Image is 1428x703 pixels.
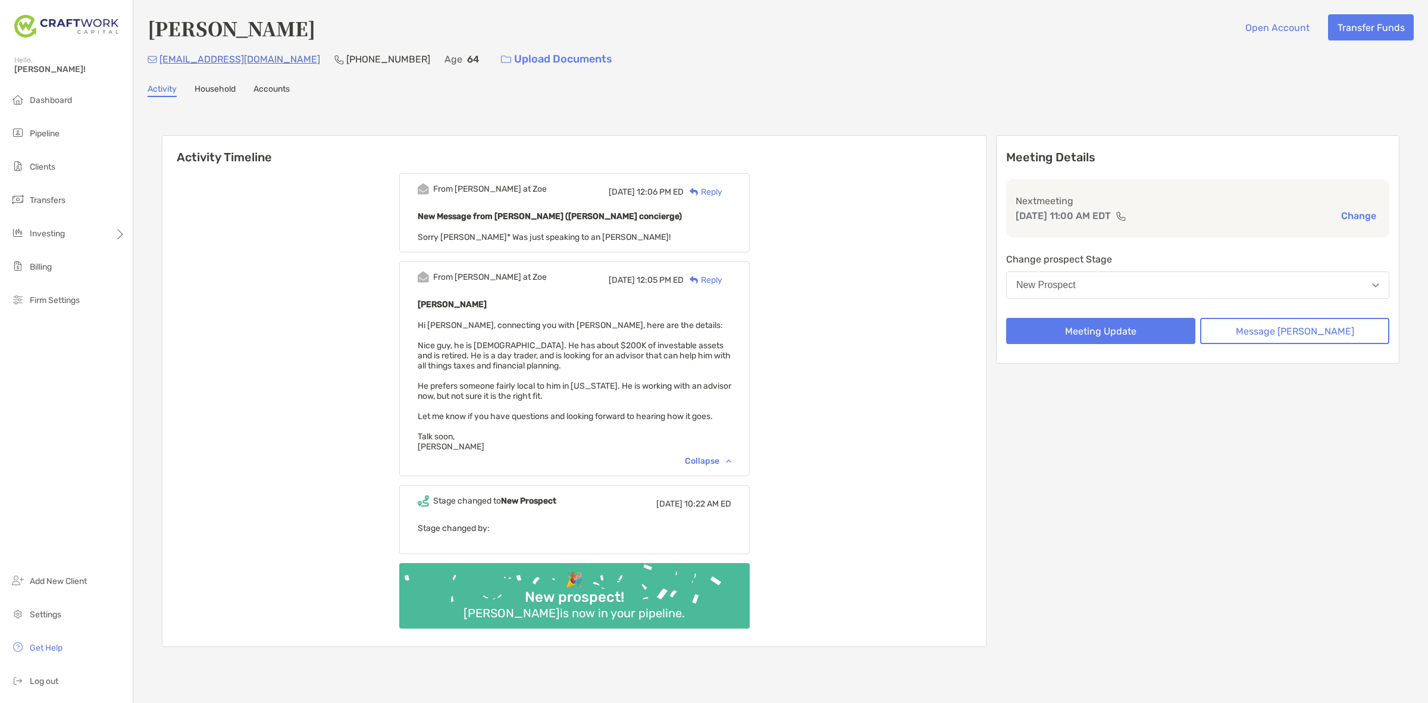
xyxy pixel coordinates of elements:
div: 🎉 [560,571,588,589]
a: Accounts [253,84,290,97]
span: Add New Client [30,576,87,586]
span: Get Help [30,643,62,653]
span: Sorry [PERSON_NAME]* Was just speaking to an [PERSON_NAME]! [418,232,671,242]
div: Reply [684,274,722,286]
img: Event icon [418,271,429,283]
img: pipeline icon [11,126,25,140]
p: [DATE] 11:00 AM EDT [1016,208,1111,223]
span: Transfers [30,195,65,205]
button: Transfer Funds [1328,14,1414,40]
span: 10:22 AM ED [684,499,731,509]
b: New Prospect [501,496,556,506]
div: From [PERSON_NAME] at Zoe [433,272,547,282]
div: From [PERSON_NAME] at Zoe [433,184,547,194]
img: Open dropdown arrow [1372,283,1379,288]
b: New Message from [PERSON_NAME] ([PERSON_NAME] concierge) [418,211,682,221]
img: button icon [501,55,511,64]
p: 64 [467,52,479,67]
p: Change prospect Stage [1006,252,1389,267]
span: [DATE] [656,499,682,509]
button: Message [PERSON_NAME] [1200,318,1389,344]
img: investing icon [11,226,25,240]
span: Firm Settings [30,295,80,305]
a: Activity [148,84,177,97]
p: [PHONE_NUMBER] [346,52,430,67]
img: clients icon [11,159,25,173]
div: [PERSON_NAME] is now in your pipeline. [459,606,690,620]
img: Reply icon [690,276,699,284]
img: transfers icon [11,192,25,207]
img: billing icon [11,259,25,273]
img: Phone Icon [334,55,344,64]
span: Dashboard [30,95,72,105]
img: Reply icon [690,188,699,196]
span: Clients [30,162,55,172]
p: Next meeting [1016,193,1380,208]
a: Upload Documents [493,46,620,72]
span: Billing [30,262,52,272]
img: Zoe Logo [14,5,118,48]
span: Pipeline [30,129,59,139]
img: get-help icon [11,640,25,654]
button: Change [1338,210,1380,222]
button: Meeting Update [1006,318,1195,344]
img: Email Icon [148,56,157,63]
img: settings icon [11,607,25,621]
img: Chevron icon [726,459,731,463]
span: Settings [30,610,61,620]
span: [DATE] [609,275,635,285]
span: [DATE] [609,187,635,197]
div: New prospect! [520,589,629,606]
span: 12:05 PM ED [637,275,684,285]
img: communication type [1116,211,1126,221]
p: [EMAIL_ADDRESS][DOMAIN_NAME] [159,52,320,67]
button: New Prospect [1006,271,1389,299]
h4: [PERSON_NAME] [148,14,315,42]
button: Open Account [1236,14,1319,40]
img: Event icon [418,495,429,507]
div: Reply [684,186,722,198]
img: Event icon [418,183,429,195]
img: add_new_client icon [11,573,25,588]
span: 12:06 PM ED [637,187,684,197]
img: logout icon [11,673,25,688]
span: Log out [30,676,58,686]
p: Stage changed by: [418,521,731,536]
div: Stage changed to [433,496,556,506]
b: [PERSON_NAME] [418,299,487,310]
p: Meeting Details [1006,150,1389,165]
img: Confetti [399,563,750,618]
div: Collapse [685,456,731,466]
span: Hi [PERSON_NAME], connecting you with [PERSON_NAME], here are the details: Nice guy, he is [DEMOG... [418,320,731,452]
div: New Prospect [1016,280,1076,290]
img: dashboard icon [11,92,25,107]
img: firm-settings icon [11,292,25,307]
span: Investing [30,229,65,239]
h6: Activity Timeline [162,136,986,164]
a: Household [195,84,236,97]
span: [PERSON_NAME]! [14,64,126,74]
p: Age [444,52,462,67]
